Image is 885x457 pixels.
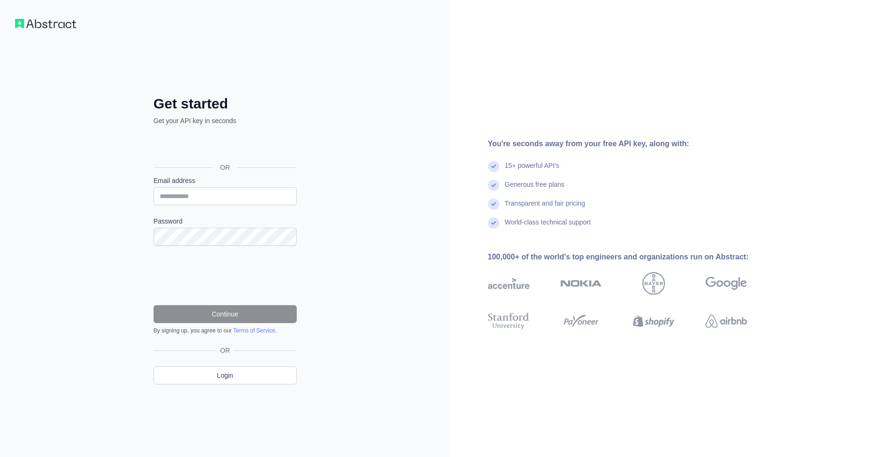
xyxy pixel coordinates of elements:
a: Login [154,366,297,384]
span: OR [216,346,234,355]
img: accenture [488,272,529,295]
img: Workflow [15,19,76,28]
div: 100,000+ of the world's top engineers and organizations run on Abstract: [488,251,777,263]
img: nokia [560,272,602,295]
img: shopify [633,311,674,332]
h2: Get started [154,95,297,112]
span: OR [212,163,237,172]
p: Get your API key in seconds [154,116,297,125]
img: check mark [488,161,499,172]
a: Terms of Service [233,327,275,334]
div: By signing up, you agree to our . [154,327,297,334]
div: World-class technical support [505,217,591,236]
label: Password [154,216,297,226]
button: Continue [154,305,297,323]
img: airbnb [706,311,747,332]
iframe: reCAPTCHA [154,257,297,294]
img: stanford university [488,311,529,332]
img: check mark [488,199,499,210]
img: check mark [488,217,499,229]
div: Transparent and fair pricing [505,199,585,217]
img: payoneer [560,311,602,332]
div: You're seconds away from your free API key, along with: [488,138,777,150]
div: 15+ powerful API's [505,161,560,180]
img: google [706,272,747,295]
div: Generous free plans [505,180,565,199]
img: check mark [488,180,499,191]
label: Email address [154,176,297,185]
iframe: Botão "Fazer login com o Google" [149,136,300,157]
img: bayer [642,272,665,295]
